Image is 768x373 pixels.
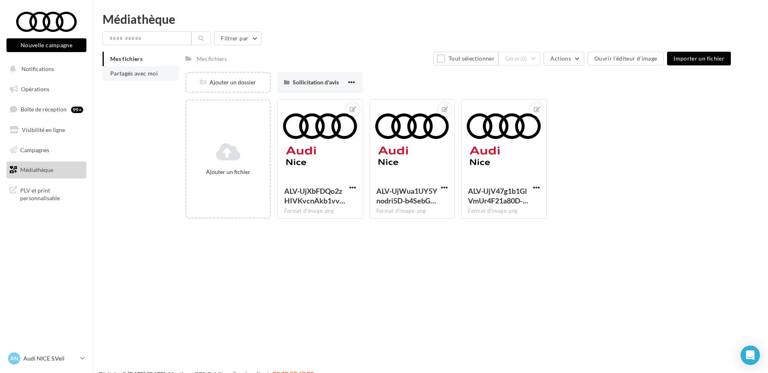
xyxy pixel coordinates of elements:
[214,31,262,45] button: Filtrer par
[550,55,571,62] span: Actions
[71,107,83,113] div: 99+
[21,86,49,92] span: Opérations
[5,122,88,138] a: Visibilité en ligne
[20,185,83,202] span: PLV et print personnalisable
[588,52,664,65] button: Ouvrir l'éditeur d'image
[5,142,88,159] a: Campagnes
[5,161,88,178] a: Médiathèque
[103,13,758,25] div: Médiathèque
[520,55,527,62] span: (0)
[741,346,760,365] div: Open Intercom Messenger
[110,70,158,77] span: Partagés avec moi
[433,52,498,65] button: Tout sélectionner
[21,106,67,113] span: Boîte de réception
[5,81,88,98] a: Opérations
[284,207,356,215] div: Format d'image: png
[468,186,528,205] span: ALV-UjV47g1b1GlVmUr4F21a80D-0kpY3DqIt6A5L4QPrZJgW6VLymsP
[110,55,143,62] span: Mes fichiers
[20,166,53,173] span: Médiathèque
[22,126,65,133] span: Visibilité en ligne
[21,65,54,72] span: Notifications
[667,52,731,65] button: Importer un fichier
[293,79,339,86] span: Sollicitation d'avis
[20,146,49,153] span: Campagnes
[6,38,86,52] button: Nouvelle campagne
[376,186,437,205] span: ALV-UjWua1UY5Ynodri5D-b4SebG3T6XmJl55fenSRZTro9Y6NPmG-Ww
[543,52,584,65] button: Actions
[674,55,724,62] span: Importer un fichier
[23,354,77,363] p: Audi NICE S.Veil
[468,207,540,215] div: Format d'image: png
[5,61,85,78] button: Notifications
[10,354,19,363] span: AN
[376,207,448,215] div: Format d'image: png
[190,168,266,176] div: Ajouter un fichier
[197,55,227,63] div: Mes fichiers
[187,78,270,86] div: Ajouter un dossier
[284,186,345,205] span: ALV-UjXbFDQo2zHIVKvcnAkb1vvWk2hVj_qDYUkYewC-_LQ-dqawLEFa
[5,182,88,205] a: PLV et print personnalisable
[6,351,86,366] a: AN Audi NICE S.Veil
[5,101,88,118] a: Boîte de réception99+
[498,52,541,65] button: Gérer(0)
